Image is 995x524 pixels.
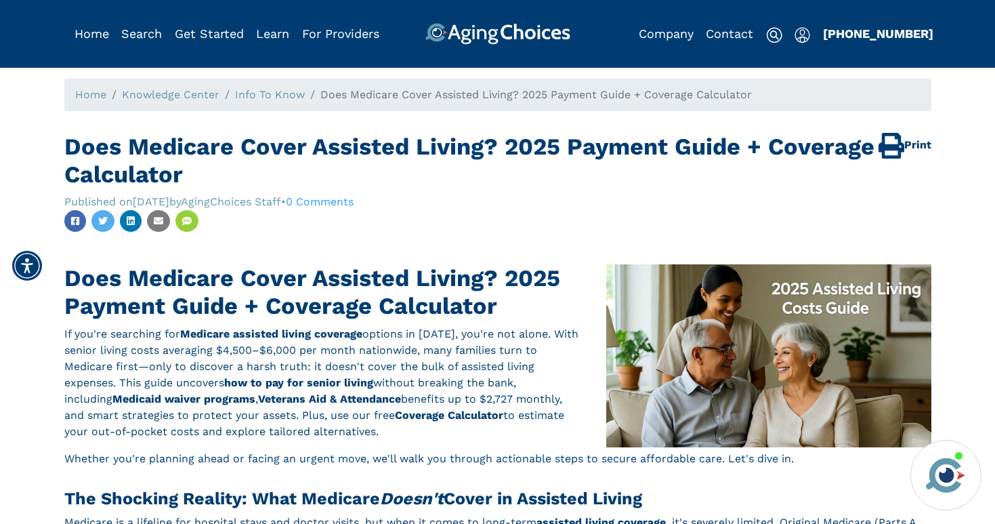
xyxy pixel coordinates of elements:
a: 0 Comments [286,195,354,208]
strong: Medicare assisted living coverage [180,327,362,340]
div: Popover trigger [795,23,810,45]
em: Doesn't [380,489,444,508]
img: AgingChoices [425,23,570,45]
a: Learn [256,26,289,41]
h2: The Shocking Reality: What Medicare Cover in Assisted Living [64,489,931,509]
img: user-icon.svg [795,27,810,43]
a: Get Started [175,26,244,41]
div: Popover trigger [121,23,162,45]
p: If you're searching for options in [DATE], you're not alone. With senior living costs averaging $... [64,326,931,440]
a: Print [878,133,931,159]
a: Home [75,26,109,41]
strong: Coverage Calculator [395,409,503,422]
a: Company [639,26,694,41]
strong: Veterans Aid & Attendance [258,392,401,405]
span: Does Medicare Cover Assisted Living? 2025 Payment Guide + Coverage Calculator [320,88,752,101]
a: Search [121,26,162,41]
h1: Does Medicare Cover Assisted Living? 2025 Payment Guide + Coverage Calculator [64,264,931,320]
a: Knowledge Center [122,88,219,101]
h1: Does Medicare Cover Assisted Living? 2025 Payment Guide + Coverage Calculator [64,133,931,188]
strong: Medicaid waiver programs [112,392,255,405]
iframe: iframe [727,247,981,432]
a: Contact [706,26,753,41]
strong: how to pay for senior living [224,376,373,389]
img: does-medicare-cover-assisted-living-hero-2025.jpg.jpg [606,264,931,447]
a: Share by Email [147,210,170,232]
img: avatar [923,452,969,498]
nav: breadcrumb [64,79,931,111]
a: Info To Know [235,88,305,101]
a: Home [75,88,106,101]
p: Whether you're planning ahead or facing an urgent move, we'll walk you through actionable steps t... [64,451,931,467]
div: • [281,194,354,210]
a: [PHONE_NUMBER] [823,26,933,41]
img: search-icon.svg [766,27,782,43]
a: For Providers [302,26,379,41]
div: Published on [DATE] by AgingChoices Staff [64,194,281,210]
div: Accessibility Menu [12,251,42,281]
